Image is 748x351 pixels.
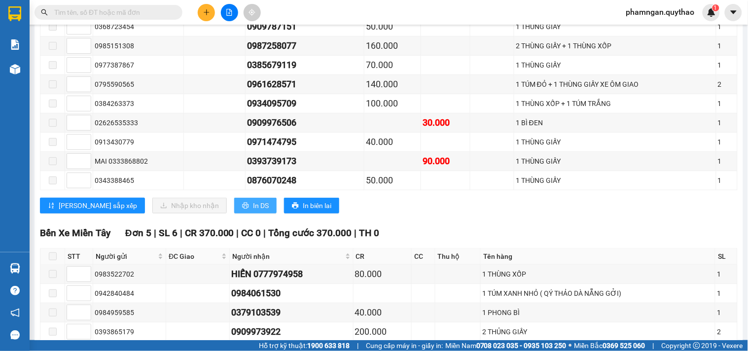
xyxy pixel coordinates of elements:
span: | [180,227,182,239]
div: 1 PHONG BÌ [482,307,713,318]
div: 2 THỦNG GIẤY [482,326,713,337]
span: plus [203,9,210,16]
span: message [10,330,20,340]
div: 1 THÙNG GIẤY [516,175,714,186]
img: warehouse-icon [10,263,20,274]
button: printerIn DS [234,198,277,213]
span: Cung cấp máy in - giấy in: [366,340,443,351]
span: ĐC Giao [169,251,219,262]
div: 2 [718,79,736,90]
span: | [355,227,357,239]
div: 2 THÙNG GIẤY + 1 THÙNG XỐP [516,40,714,51]
div: 0368723454 [95,21,182,32]
div: 0985151308 [95,40,182,51]
span: Tổng cước 370.000 [269,227,352,239]
div: 0909973922 [231,325,351,339]
div: 1 THÙNG GIẤY [516,21,714,32]
th: CR [354,248,412,265]
div: 1 THÙNG GIẤY [516,60,714,70]
div: 0876070248 [247,174,362,187]
th: Tên hàng [481,248,715,265]
button: printerIn biên lai [284,198,339,213]
span: [PERSON_NAME] sắp xếp [59,200,137,211]
div: 0984959585 [95,307,164,318]
span: Miền Nam [445,340,567,351]
div: 1 [717,288,735,299]
span: copyright [693,342,700,349]
div: 0977387867 [95,60,182,70]
span: Người gửi [96,251,156,262]
img: logo-vxr [8,6,21,21]
div: 1 THÙNG XỐP + 1 TÚM TRẮNG [516,98,714,109]
th: SL [715,248,737,265]
div: 200.000 [355,325,410,339]
strong: 0708 023 035 - 0935 103 250 [476,342,567,350]
div: 1 [718,40,736,51]
div: 0987258077 [247,39,362,53]
span: | [264,227,266,239]
span: printer [242,202,249,210]
div: 1 TÚM ĐỎ + 1 THÙNG GIẤY XE ÔM GIAO [516,79,714,90]
span: ⚪️ [569,344,572,348]
div: 0909787151 [247,20,362,34]
div: 0961628571 [247,77,362,91]
strong: 1900 633 818 [307,342,350,350]
div: 0343388465 [95,175,182,186]
th: STT [65,248,93,265]
div: 0971474795 [247,135,362,149]
div: 1 BÌ ĐEN [516,117,714,128]
div: 0393739173 [247,154,362,168]
span: notification [10,308,20,317]
div: 50.000 [366,174,419,187]
div: 02626535333 [95,117,182,128]
span: | [154,227,156,239]
div: 0984061530 [231,286,351,300]
div: 100.000 [366,97,419,110]
div: 0384263373 [95,98,182,109]
span: TH 0 [359,227,380,239]
div: 1 THÙNG GIẤY [516,156,714,167]
img: solution-icon [10,39,20,50]
div: HIẾN 0777974958 [231,267,351,281]
span: | [357,340,358,351]
div: 160.000 [366,39,419,53]
button: aim [244,4,261,21]
div: 1 [718,21,736,32]
strong: 0369 525 060 [603,342,645,350]
div: 70.000 [366,58,419,72]
div: 0913430779 [95,137,182,147]
span: In DS [253,200,269,211]
div: 40.000 [355,306,410,319]
div: 0942840484 [95,288,164,299]
span: 1 [714,4,717,11]
input: Tìm tên, số ĐT hoặc mã đơn [54,7,171,18]
div: 1 [717,269,735,280]
div: 1 [718,175,736,186]
span: phamngan.quythao [618,6,703,18]
div: 1 [718,156,736,167]
span: Bến Xe Miền Tây [40,227,110,239]
div: 30.000 [423,116,468,130]
div: 40.000 [366,135,419,149]
div: 1 TÚM XANH NHỎ ( QÝ THẢO DÀ NẴNG GỞI) [482,288,713,299]
span: printer [292,202,299,210]
span: search [41,9,48,16]
div: 80.000 [355,267,410,281]
span: aim [249,9,255,16]
span: Người nhận [232,251,343,262]
div: 1 [718,98,736,109]
th: CC [412,248,435,265]
span: CR 370.000 [185,227,234,239]
div: 1 THÙNG GIẤY [516,137,714,147]
div: 2 [717,326,735,337]
button: file-add [221,4,238,21]
button: sort-ascending[PERSON_NAME] sắp xếp [40,198,145,213]
span: Hỗ trợ kỹ thuật: [259,340,350,351]
span: Đơn 5 [125,227,151,239]
div: 1 [717,307,735,318]
span: file-add [226,9,233,16]
div: 50.000 [366,20,419,34]
div: 1 [718,137,736,147]
div: 0385679119 [247,58,362,72]
span: | [653,340,654,351]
